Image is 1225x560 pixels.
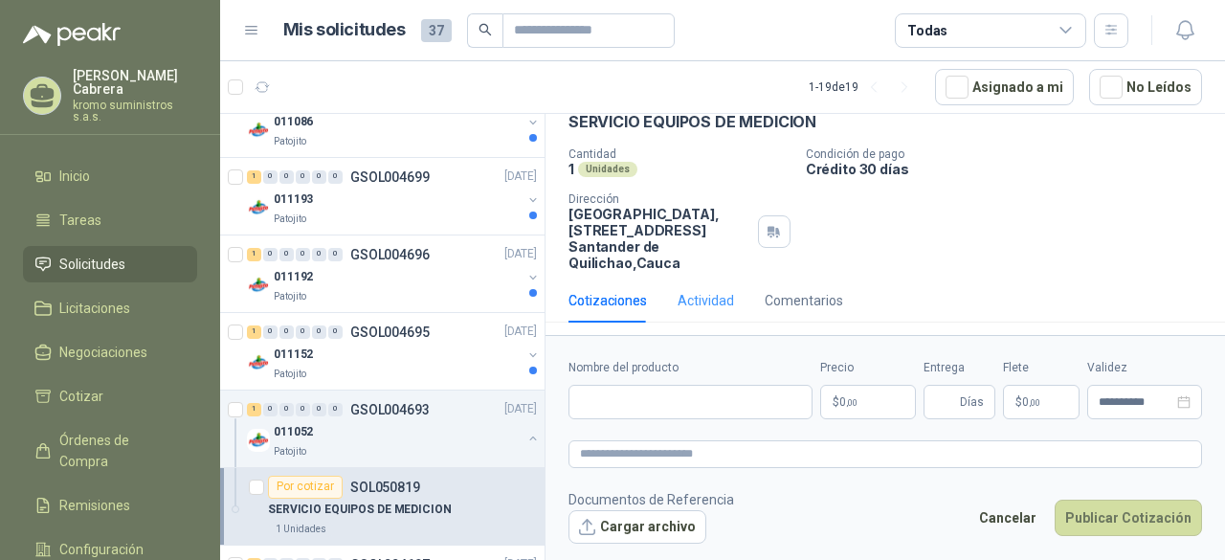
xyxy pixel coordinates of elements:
p: kromo suministros s.a.s. [73,100,197,123]
a: Por cotizarSOL050819SERVICIO EQUIPOS DE MEDICION1 Unidades [220,468,545,546]
button: Asignado a mi [935,69,1074,105]
p: Dirección [568,192,750,206]
p: Condición de pago [806,147,1217,161]
a: Tareas [23,202,197,238]
span: Inicio [59,166,90,187]
p: 011086 [274,113,313,131]
img: Company Logo [247,196,270,219]
p: $0,00 [820,385,916,419]
span: search [479,23,492,36]
div: Comentarios [765,290,843,311]
button: Cargar archivo [568,510,706,545]
div: 0 [312,325,326,339]
img: Company Logo [247,429,270,452]
span: 37 [421,19,452,42]
span: ,00 [1029,397,1040,408]
p: [DATE] [504,400,537,418]
div: 1 [247,325,261,339]
span: Negociaciones [59,342,147,363]
div: 0 [296,325,310,339]
span: Configuración [59,539,144,560]
div: 0 [296,403,310,416]
div: 0 [312,248,326,261]
div: 0 [328,325,343,339]
p: 1 [568,161,574,177]
button: No Leídos [1089,69,1202,105]
div: 1 - 19 de 19 [809,72,920,102]
p: 011052 [274,423,313,441]
p: GSOL004699 [350,170,430,184]
div: 0 [263,403,278,416]
a: 1 0 0 0 0 0 GSOL004699[DATE] Company Logo011193Patojito [247,166,541,227]
a: 1 0 0 0 0 0 GSOL004696[DATE] Company Logo011192Patojito [247,243,541,304]
div: 0 [279,403,294,416]
p: [DATE] [504,168,537,186]
h1: Mis solicitudes [283,16,406,44]
a: 1 0 0 0 0 0 GSOL004695[DATE] Company Logo011152Patojito [247,321,541,382]
div: Todas [907,20,947,41]
div: 1 [247,170,261,184]
p: 011192 [274,268,313,286]
button: Cancelar [969,500,1047,536]
div: Actividad [678,290,734,311]
div: Unidades [578,162,637,177]
p: Crédito 30 días [806,161,1217,177]
div: 0 [279,248,294,261]
p: 011193 [274,190,313,209]
button: Publicar Cotización [1055,500,1202,536]
a: Licitaciones [23,290,197,326]
div: 0 [279,325,294,339]
div: 0 [328,403,343,416]
div: 1 Unidades [268,522,334,537]
span: Días [960,386,984,418]
span: ,00 [846,397,857,408]
span: Órdenes de Compra [59,430,179,472]
label: Flete [1003,359,1080,377]
div: Por cotizar [268,476,343,499]
div: 0 [312,403,326,416]
a: 1 0 0 0 0 0 GSOL004693[DATE] Company Logo011052Patojito [247,398,541,459]
a: Inicio [23,158,197,194]
a: Cotizar [23,378,197,414]
p: $ 0,00 [1003,385,1080,419]
span: Solicitudes [59,254,125,275]
p: SOL050819 [350,481,420,494]
div: 0 [263,248,278,261]
a: Órdenes de Compra [23,422,197,480]
p: Patojito [274,367,306,382]
p: GSOL004693 [350,403,430,416]
p: Documentos de Referencia [568,489,734,510]
div: 0 [328,170,343,184]
p: [GEOGRAPHIC_DATA], [STREET_ADDRESS] Santander de Quilichao , Cauca [568,206,750,271]
div: 1 [247,248,261,261]
label: Validez [1087,359,1202,377]
div: 1 [247,403,261,416]
img: Company Logo [247,274,270,297]
p: [PERSON_NAME] Cabrera [73,69,197,96]
span: Tareas [59,210,101,231]
p: GSOL004696 [350,248,430,261]
p: 011152 [274,346,313,364]
span: Remisiones [59,495,130,516]
p: Patojito [274,134,306,149]
p: [DATE] [504,245,537,263]
label: Precio [820,359,916,377]
p: SERVICIO EQUIPOS DE MEDICION [568,112,816,132]
p: Patojito [274,212,306,227]
div: 0 [263,325,278,339]
a: Solicitudes [23,246,197,282]
label: Nombre del producto [568,359,813,377]
span: Licitaciones [59,298,130,319]
img: Logo peakr [23,23,121,46]
a: 1 0 0 0 0 0 GSOL004688[DATE] Company Logo011086Patojito [247,88,541,149]
div: 0 [279,170,294,184]
img: Company Logo [247,351,270,374]
div: 0 [312,170,326,184]
img: Company Logo [247,119,270,142]
div: 0 [328,248,343,261]
div: Cotizaciones [568,290,647,311]
span: Cotizar [59,386,103,407]
div: 0 [263,170,278,184]
p: Patojito [274,289,306,304]
p: SERVICIO EQUIPOS DE MEDICION [268,501,452,519]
